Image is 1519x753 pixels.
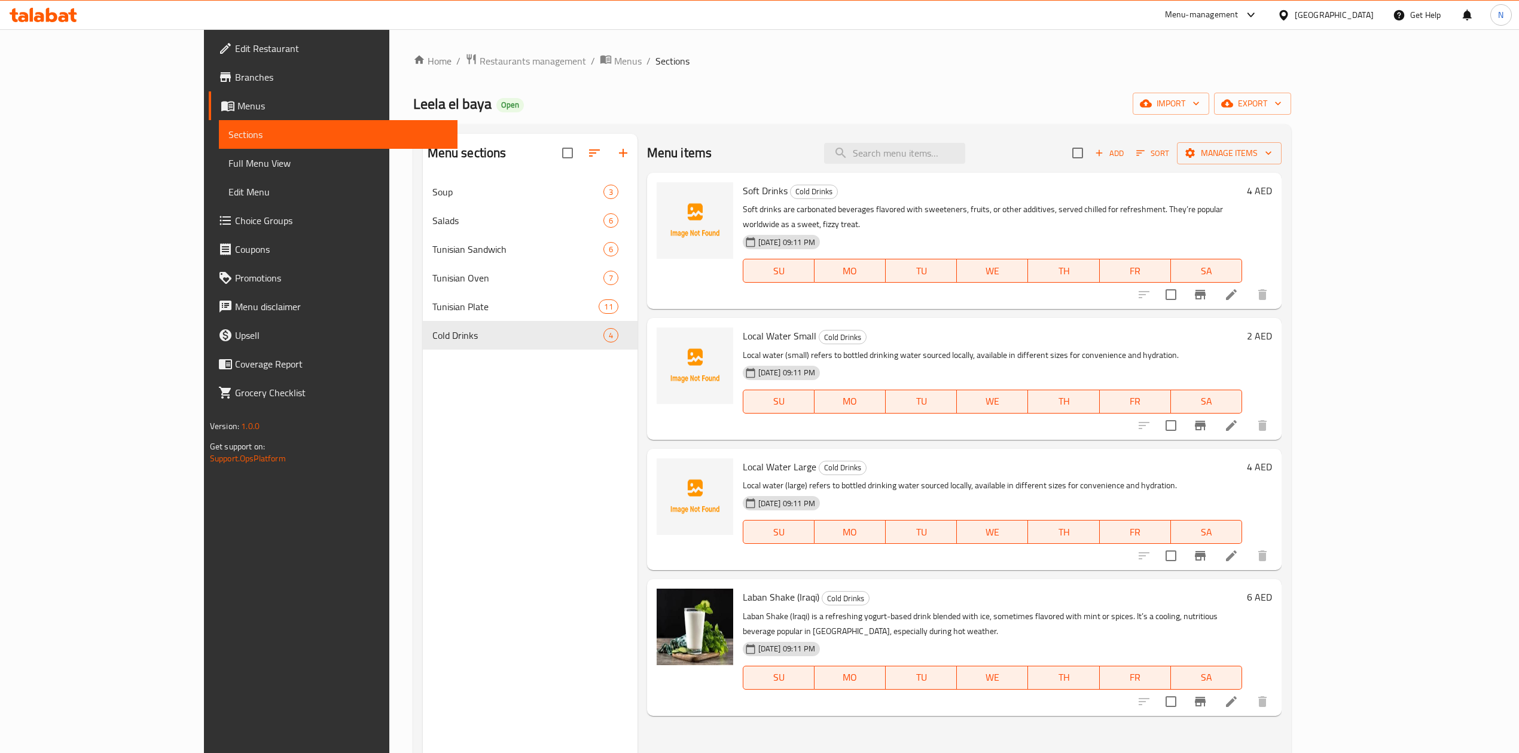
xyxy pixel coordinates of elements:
button: WE [957,520,1028,544]
h6: 6 AED [1247,589,1272,605]
span: Select to update [1158,282,1184,307]
button: MO [815,520,886,544]
span: Get support on: [210,439,265,454]
a: Edit menu item [1224,287,1239,302]
span: Cold Drinks [432,328,603,342]
span: Leela el baya [413,90,492,117]
h6: 4 AED [1247,182,1272,199]
span: SU [748,393,810,410]
button: SU [743,666,815,690]
span: FR [1105,393,1166,410]
button: Branch-specific-item [1186,411,1215,440]
a: Edit menu item [1224,549,1239,563]
span: SA [1176,524,1237,541]
li: / [646,54,651,68]
button: SA [1171,390,1242,414]
div: Tunisian Oven7 [423,264,638,292]
img: Soft Drinks [657,182,733,259]
span: TH [1033,524,1094,541]
span: Select to update [1158,543,1184,568]
button: TH [1028,666,1099,690]
button: delete [1248,411,1277,440]
div: items [599,299,618,314]
span: SU [748,669,810,686]
span: Tunisian Oven [432,271,603,285]
a: Restaurants management [465,53,586,69]
span: WE [962,524,1023,541]
span: Cold Drinks [819,330,866,344]
span: [DATE] 09:11 PM [754,643,820,654]
a: Coupons [209,235,457,264]
div: Open [496,98,524,112]
span: SA [1176,669,1237,686]
span: import [1142,96,1200,111]
a: Upsell [209,321,457,350]
span: Grocery Checklist [235,385,448,400]
div: Cold Drinks4 [423,321,638,350]
nav: breadcrumb [413,53,1292,69]
span: [DATE] 09:11 PM [754,237,820,248]
a: Menus [600,53,642,69]
span: SA [1176,262,1237,280]
div: Tunisian Sandwich6 [423,235,638,264]
button: delete [1248,541,1277,570]
input: search [824,143,965,164]
span: Menus [237,99,448,113]
span: Sort items [1128,144,1177,163]
button: SU [743,390,815,414]
span: 4 [604,330,618,341]
span: Salads [432,213,603,228]
span: FR [1105,669,1166,686]
span: 6 [604,244,618,255]
a: Edit Restaurant [209,34,457,63]
span: Select all sections [555,140,580,166]
p: Laban Shake (Iraqi) is a refreshing yogurt-based drink blended with ice, sometimes flavored with ... [743,609,1242,639]
span: TH [1033,669,1094,686]
span: Choice Groups [235,213,448,228]
div: Soup3 [423,177,638,206]
button: WE [957,259,1028,283]
span: Local Water Small [743,327,816,345]
h6: 4 AED [1247,458,1272,475]
img: Laban Shake (Iraqi) [657,589,733,665]
img: Local Water Small [657,327,733,404]
div: Cold Drinks [819,330,867,344]
span: Select to update [1158,689,1184,714]
button: MO [815,259,886,283]
button: FR [1100,520,1171,544]
a: Full Menu View [219,149,457,177]
span: TU [890,262,952,280]
button: FR [1100,390,1171,414]
span: TU [890,669,952,686]
span: MO [819,262,881,280]
span: FR [1105,262,1166,280]
span: 6 [604,215,618,226]
a: Branches [209,63,457,91]
span: Laban Shake (Iraqi) [743,588,819,606]
button: Branch-specific-item [1186,280,1215,309]
div: items [603,328,618,342]
span: SU [748,524,810,541]
span: 7 [604,273,618,284]
span: export [1224,96,1282,111]
p: Soft drinks are carbonated beverages flavored with sweeteners, fruits, or other additives, served... [743,202,1242,232]
span: Restaurants management [480,54,586,68]
span: Select section [1065,140,1090,166]
span: FR [1105,524,1166,541]
span: Cold Drinks [822,592,869,605]
div: Cold Drinks [822,591,870,605]
span: Cold Drinks [819,461,866,475]
span: Coupons [235,242,448,256]
a: Grocery Checklist [209,378,457,407]
span: MO [819,669,881,686]
p: Local water (small) refers to bottled drinking water sourced locally, available in different size... [743,348,1242,363]
span: MO [819,393,881,410]
button: Sort [1133,144,1172,163]
button: Manage items [1177,142,1282,164]
span: WE [962,393,1023,410]
button: MO [815,666,886,690]
h6: 2 AED [1247,327,1272,344]
span: SU [748,262,810,280]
